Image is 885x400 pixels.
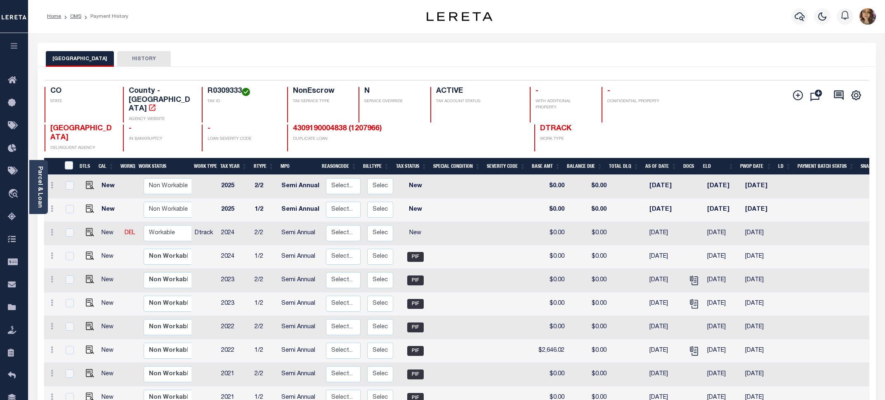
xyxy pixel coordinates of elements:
p: TAX ACCOUNT STATUS [436,99,519,105]
p: STATE [50,99,113,105]
span: PIF [407,252,424,262]
p: DUPLICATE LOAN [293,136,425,142]
p: SERVICE OVERRIDE [364,99,420,105]
a: DEL [125,230,135,236]
td: 2023 [218,292,251,316]
th: Balance Due: activate to sort column ascending [564,158,606,175]
th: &nbsp;&nbsp;&nbsp;&nbsp;&nbsp;&nbsp;&nbsp;&nbsp;&nbsp;&nbsp; [44,158,60,175]
th: As of Date: activate to sort column ascending [642,158,680,175]
td: [DATE] [646,198,684,222]
a: OMS [70,14,81,19]
p: CONFIDENTIAL PROPERTY [607,99,670,105]
td: [DATE] [742,198,780,222]
td: Semi Annual [278,363,323,386]
h4: R0309333 [208,87,277,96]
td: $0.00 [533,269,568,292]
td: 2025 [218,175,251,198]
td: $0.00 [568,198,610,222]
th: WorkQ [117,158,135,175]
th: CAL: activate to sort column ascending [95,158,117,175]
span: PIF [407,299,424,309]
td: [DATE] [704,222,742,245]
td: [DATE] [646,222,684,245]
h4: NonEscrow [293,87,349,96]
td: $0.00 [533,222,568,245]
td: $0.00 [533,198,568,222]
th: Tax Year: activate to sort column ascending [217,158,250,175]
td: 2/2 [251,269,278,292]
td: New [98,245,121,269]
td: 1/2 [251,198,278,222]
th: Payment Batch Status: activate to sort column ascending [794,158,857,175]
th: SNAP: activate to sort column ascending [857,158,883,175]
td: [DATE] [646,292,684,316]
td: [DATE] [742,316,780,339]
td: New [98,292,121,316]
th: Tax Status: activate to sort column ascending [392,158,430,175]
th: BillType: activate to sort column ascending [360,158,392,175]
td: [DATE] [704,339,742,363]
td: Semi Annual [278,292,323,316]
th: &nbsp; [60,158,77,175]
td: $0.00 [568,316,610,339]
td: [DATE] [646,269,684,292]
td: New [396,175,434,198]
span: DTRACK [540,125,571,132]
p: AGENCY WEBSITE [129,116,192,122]
th: LD: activate to sort column ascending [775,158,794,175]
i: travel_explore [8,189,21,200]
h4: CO [50,87,113,96]
td: Semi Annual [278,339,323,363]
h4: County - [GEOGRAPHIC_DATA] [129,87,192,114]
td: Semi Annual [278,222,323,245]
td: 2/2 [251,175,278,198]
td: 2024 [218,245,251,269]
td: $0.00 [568,363,610,386]
td: [DATE] [704,175,742,198]
td: $0.00 [533,316,568,339]
td: $2,646.02 [533,339,568,363]
td: New [396,198,434,222]
p: WITH ADDITIONAL PROPERTY [536,99,592,111]
td: [DATE] [742,269,780,292]
td: [DATE] [742,245,780,269]
th: DTLS [76,158,95,175]
td: New [98,363,121,386]
td: [DATE] [646,363,684,386]
span: [GEOGRAPHIC_DATA] [50,125,112,141]
td: [DATE] [646,339,684,363]
span: - [208,125,210,132]
h4: ACTIVE [436,87,519,96]
th: Docs [680,158,700,175]
button: HISTORY [117,51,171,67]
td: 1/2 [251,339,278,363]
p: IN BANKRUPTCY [129,136,192,142]
td: Semi Annual [278,198,323,222]
th: ELD: activate to sort column ascending [700,158,737,175]
td: Semi Annual [278,269,323,292]
span: - [536,87,538,95]
td: New [98,222,121,245]
td: [DATE] [646,175,684,198]
span: - [129,125,132,132]
td: [DATE] [742,363,780,386]
td: 2021 [218,363,251,386]
p: DELINQUENT AGENCY [50,145,113,151]
a: Home [47,14,61,19]
a: Parcel & Loan [37,166,42,208]
td: $0.00 [533,175,568,198]
td: New [98,175,121,198]
td: [DATE] [646,245,684,269]
th: Total DLQ: activate to sort column ascending [606,158,642,175]
p: TAX ID [208,99,277,105]
td: 2024 [218,222,251,245]
td: 2/2 [251,316,278,339]
td: [DATE] [704,269,742,292]
p: LOAN SEVERITY CODE [208,136,277,142]
td: [DATE] [742,175,780,198]
span: PIF [407,275,424,285]
td: New [396,222,434,245]
td: $0.00 [568,222,610,245]
td: Semi Annual [278,175,323,198]
th: MPO [277,158,319,175]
